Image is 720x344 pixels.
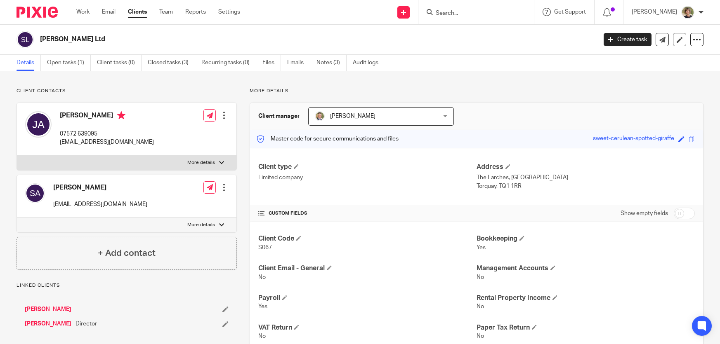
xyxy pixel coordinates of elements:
p: Linked clients [17,282,237,289]
p: Client contacts [17,88,237,94]
h4: Client Email - General [258,264,477,273]
a: Open tasks (1) [47,55,91,71]
i: Primary [117,111,125,119]
label: Show empty fields [621,209,668,218]
span: Yes [258,304,267,309]
a: Clients [128,8,147,16]
h3: Client manager [258,112,300,120]
a: [PERSON_NAME] [25,305,71,314]
img: svg%3E [25,183,45,203]
p: Limited company [258,173,477,182]
h4: Paper Tax Return [477,323,695,332]
a: [PERSON_NAME] [25,320,71,328]
span: Yes [477,245,486,250]
a: Client tasks (0) [97,55,142,71]
a: Closed tasks (3) [148,55,195,71]
img: High%20Res%20Andrew%20Price%20Accountants_Poppy%20Jakes%20photography-1109.jpg [315,111,325,121]
h4: Client Code [258,234,477,243]
span: No [477,274,484,280]
div: sweet-cerulean-spotted-giraffe [593,134,674,144]
a: Details [17,55,41,71]
span: Get Support [554,9,586,15]
h4: CUSTOM FIELDS [258,210,477,217]
a: Settings [218,8,240,16]
a: Reports [185,8,206,16]
img: Pixie [17,7,58,18]
span: No [258,333,266,339]
p: Master code for secure communications and files [256,135,399,143]
span: No [477,333,484,339]
p: The Larches, [GEOGRAPHIC_DATA] [477,173,695,182]
a: Email [102,8,116,16]
h4: Payroll [258,294,477,302]
a: Files [262,55,281,71]
a: Team [159,8,173,16]
h4: [PERSON_NAME] [60,111,154,122]
a: Recurring tasks (0) [201,55,256,71]
span: Director [76,320,97,328]
p: [EMAIL_ADDRESS][DOMAIN_NAME] [53,200,147,208]
a: Create task [604,33,652,46]
img: svg%3E [17,31,34,48]
p: [EMAIL_ADDRESS][DOMAIN_NAME] [60,138,154,146]
p: Torquay, TQ1 1RR [477,182,695,190]
p: More details [187,222,215,228]
h4: Management Accounts [477,264,695,273]
p: More details [187,159,215,166]
p: More details [250,88,703,94]
p: [PERSON_NAME] [632,8,677,16]
a: Work [76,8,90,16]
span: S067 [258,245,272,250]
span: No [477,304,484,309]
a: Notes (3) [316,55,347,71]
span: [PERSON_NAME] [330,113,375,119]
a: Emails [287,55,310,71]
img: High%20Res%20Andrew%20Price%20Accountants_Poppy%20Jakes%20photography-1142.jpg [681,6,694,19]
input: Search [435,10,509,17]
h4: + Add contact [98,247,156,260]
a: Audit logs [353,55,385,71]
h4: [PERSON_NAME] [53,183,147,192]
span: No [258,274,266,280]
h4: Address [477,163,695,171]
h4: Client type [258,163,477,171]
img: svg%3E [25,111,52,138]
p: 07572 639095 [60,130,154,138]
h4: Rental Property Income [477,294,695,302]
h2: [PERSON_NAME] Ltd [40,35,481,44]
h4: VAT Return [258,323,477,332]
h4: Bookkeeping [477,234,695,243]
